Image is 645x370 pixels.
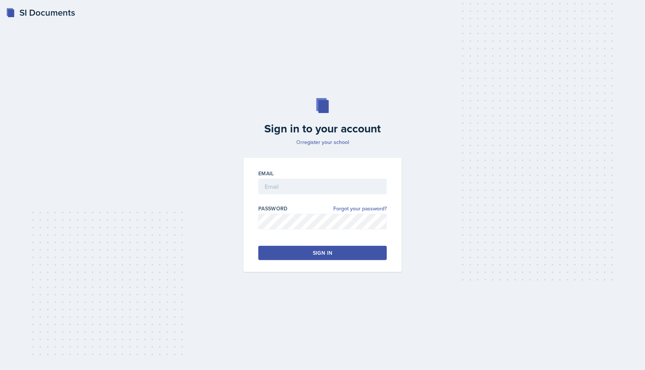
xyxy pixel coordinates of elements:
[258,246,387,260] button: Sign in
[239,122,406,135] h2: Sign in to your account
[258,170,274,177] label: Email
[6,6,75,19] a: SI Documents
[313,249,332,257] div: Sign in
[258,205,288,212] label: Password
[333,205,387,213] a: Forgot your password?
[258,179,387,194] input: Email
[302,138,349,146] a: register your school
[239,138,406,146] p: Or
